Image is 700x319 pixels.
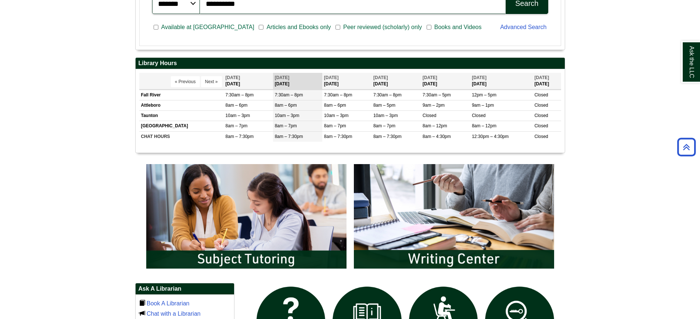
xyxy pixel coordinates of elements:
span: 10am – 3pm [275,113,299,118]
span: 7:30am – 5pm [423,92,451,98]
th: [DATE] [421,73,470,89]
span: 7:30am – 8pm [324,92,352,98]
span: 8am – 7:30pm [275,134,303,139]
span: 8am – 6pm [226,103,248,108]
img: Writing Center Information [350,160,558,272]
span: 9am – 1pm [472,103,494,108]
span: 8am – 12pm [423,123,447,128]
h2: Library Hours [136,58,565,69]
span: Closed [534,134,548,139]
span: [DATE] [534,75,549,80]
span: 12:30pm – 4:30pm [472,134,509,139]
td: Taunton [139,111,224,121]
span: Books and Videos [431,23,485,32]
th: [DATE] [532,73,561,89]
span: 10am – 3pm [324,113,349,118]
span: 8am – 7:30pm [226,134,254,139]
td: Fall River [139,90,224,100]
span: [DATE] [373,75,388,80]
span: [DATE] [423,75,437,80]
td: CHAT HOURS [139,131,224,142]
span: 8am – 4:30pm [423,134,451,139]
a: Back to Top [675,142,698,152]
span: [DATE] [275,75,290,80]
span: 12pm – 5pm [472,92,496,98]
img: Subject Tutoring Information [143,160,350,272]
button: Next » [201,76,222,87]
button: « Previous [171,76,200,87]
span: Available at [GEOGRAPHIC_DATA] [158,23,257,32]
th: [DATE] [224,73,273,89]
span: Closed [534,103,548,108]
input: Articles and Ebooks only [259,24,263,31]
span: Peer reviewed (scholarly) only [340,23,425,32]
span: [DATE] [324,75,339,80]
span: 7:30am – 8pm [373,92,402,98]
a: Advanced Search [500,24,546,30]
span: 8am – 5pm [373,103,395,108]
a: Chat with a Librarian [147,311,201,317]
span: 10am – 3pm [373,113,398,118]
span: [DATE] [226,75,240,80]
span: 8am – 7pm [373,123,395,128]
input: Peer reviewed (scholarly) only [335,24,340,31]
span: 8am – 7:30pm [324,134,352,139]
span: [DATE] [472,75,487,80]
span: 7:30am – 8pm [226,92,254,98]
span: 9am – 2pm [423,103,445,108]
h2: Ask A Librarian [136,283,234,295]
span: 8am – 7pm [226,123,248,128]
span: 8am – 7pm [324,123,346,128]
span: 8am – 6pm [324,103,346,108]
span: Closed [534,92,548,98]
span: 8am – 7:30pm [373,134,402,139]
th: [DATE] [371,73,421,89]
span: Closed [534,113,548,118]
span: Closed [534,123,548,128]
td: Attleboro [139,100,224,111]
span: Closed [472,113,485,118]
span: 8am – 12pm [472,123,496,128]
span: Articles and Ebooks only [263,23,334,32]
span: 8am – 6pm [275,103,297,108]
span: 8am – 7pm [275,123,297,128]
th: [DATE] [470,73,532,89]
div: slideshow [143,160,558,276]
th: [DATE] [322,73,371,89]
input: Books and Videos [427,24,431,31]
input: Available at [GEOGRAPHIC_DATA] [154,24,158,31]
span: Closed [423,113,436,118]
span: 10am – 3pm [226,113,250,118]
a: Book A Librarian [147,300,190,306]
span: 7:30am – 8pm [275,92,303,98]
td: [GEOGRAPHIC_DATA] [139,121,224,131]
th: [DATE] [273,73,322,89]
